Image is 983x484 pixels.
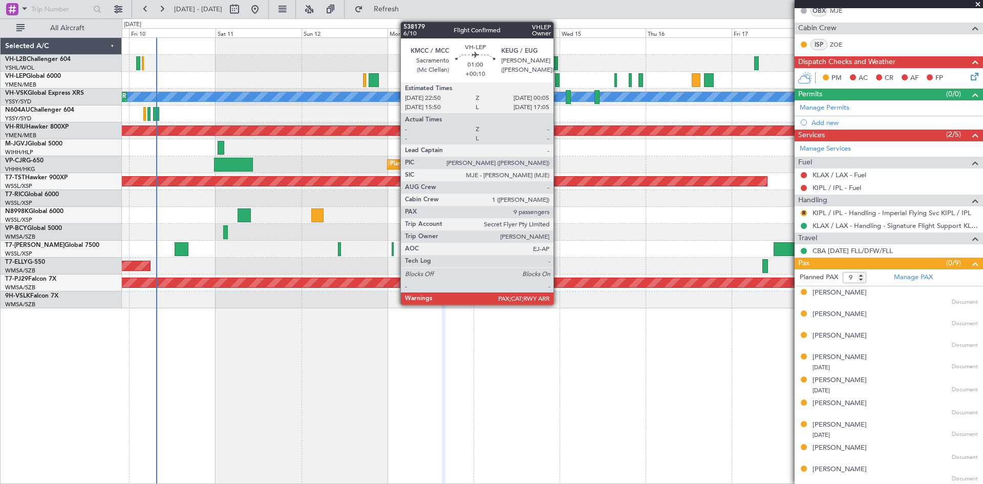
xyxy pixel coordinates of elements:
span: 9H-VSLK [5,293,30,299]
a: WSSL/XSP [5,216,32,224]
a: M-JGVJGlobal 5000 [5,141,62,147]
a: YSHL/WOL [5,64,34,72]
span: [DATE] - [DATE] [174,5,222,14]
span: M-JGVJ [5,141,28,147]
a: WMSA/SZB [5,301,35,308]
span: Document [952,298,978,307]
span: Document [952,409,978,417]
a: ZOE [830,40,853,49]
label: Planned PAX [800,272,838,283]
input: Trip Number [31,2,90,17]
a: WMSA/SZB [5,284,35,291]
span: T7-PJ29 [5,276,28,282]
div: Sun 12 [302,28,388,37]
a: T7-ELLYG-550 [5,259,45,265]
span: (2/5) [946,129,961,140]
span: Document [952,363,978,371]
span: [DATE] [813,364,830,371]
div: Add new [811,118,978,127]
span: Fuel [798,157,812,169]
span: AF [910,73,918,83]
div: [PERSON_NAME] [813,288,867,298]
span: Document [952,320,978,328]
a: WIHH/HLP [5,149,33,156]
a: N604AUChallenger 604 [5,107,74,113]
span: [DATE] [813,431,830,439]
a: VH-L2BChallenger 604 [5,56,71,62]
a: T7-TSTHawker 900XP [5,175,68,181]
a: YMEN/MEB [5,81,36,89]
span: Permits [798,89,822,100]
span: All Aircraft [27,25,108,32]
a: YMEN/MEB [5,132,36,139]
span: Document [952,341,978,350]
a: Manage Services [800,144,851,154]
span: [DATE] [813,387,830,394]
button: All Aircraft [11,20,111,36]
span: T7-[PERSON_NAME] [5,242,65,248]
a: VH-VSKGlobal Express XRS [5,90,84,96]
div: Thu 16 [646,28,732,37]
span: Document [952,386,978,394]
a: WSSL/XSP [5,250,32,258]
div: [DATE] [124,20,141,29]
div: Planned Maint [GEOGRAPHIC_DATA] ([GEOGRAPHIC_DATA] Intl) [390,157,561,172]
span: Travel [798,233,817,244]
a: Manage PAX [894,272,933,283]
span: T7-ELLY [5,259,28,265]
div: Fri 10 [129,28,215,37]
span: Pax [798,258,809,269]
a: 9H-VSLKFalcon 7X [5,293,58,299]
a: YSSY/SYD [5,115,31,122]
button: Refresh [350,1,411,17]
a: T7-RICGlobal 6000 [5,192,59,198]
span: VH-RIU [5,124,26,130]
div: OBX [810,5,827,16]
span: CR [885,73,893,83]
div: Sat 11 [216,28,302,37]
a: KLAX / LAX - Fuel [813,171,866,179]
span: VH-VSK [5,90,28,96]
a: VHHH/HKG [5,165,35,173]
span: FP [935,73,943,83]
a: WSSL/XSP [5,182,32,190]
div: [PERSON_NAME] [813,465,867,475]
a: KLAX / LAX - Handling - Signature Flight Support KLAX / LAX [813,221,978,230]
span: Document [952,453,978,462]
div: Tue 14 [474,28,560,37]
a: WSSL/XSP [5,199,32,207]
a: VH-LEPGlobal 6000 [5,73,61,79]
div: ISP [810,39,827,50]
span: Cabin Crew [798,23,837,34]
div: [PERSON_NAME] [813,398,867,409]
span: VP-CJR [5,158,26,164]
span: N604AU [5,107,30,113]
div: Fri 17 [732,28,818,37]
a: N8998KGlobal 6000 [5,208,63,215]
span: T7-TST [5,175,25,181]
div: [PERSON_NAME] [813,309,867,320]
div: [PERSON_NAME] [813,420,867,430]
span: Services [798,130,825,141]
div: Mon 13 [388,28,474,37]
button: R [801,210,807,216]
a: VP-CJRG-650 [5,158,44,164]
span: PM [831,73,842,83]
a: KIPL / IPL - Fuel [813,183,861,192]
a: CBA [DATE] FLL/DFW/FLL [813,246,893,255]
a: WMSA/SZB [5,233,35,241]
div: [PERSON_NAME] [813,443,867,453]
span: (0/9) [946,258,961,268]
div: [PERSON_NAME] [813,375,867,386]
span: (0/0) [946,89,961,99]
span: Refresh [365,6,408,13]
span: VH-L2B [5,56,27,62]
span: Handling [798,195,827,206]
span: Document [952,475,978,483]
a: MJE [830,6,853,15]
span: VP-BCY [5,225,27,232]
div: Wed 15 [560,28,646,37]
span: Document [952,430,978,439]
a: Manage Permits [800,103,849,113]
span: N8998K [5,208,29,215]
